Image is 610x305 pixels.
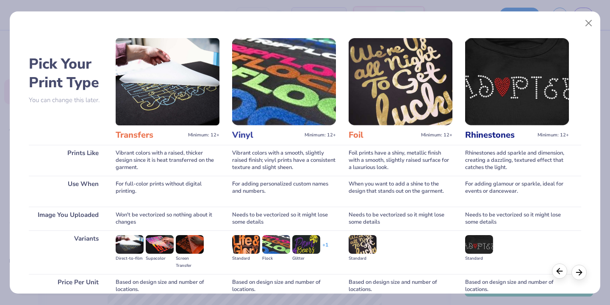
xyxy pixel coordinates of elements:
[116,255,144,262] div: Direct-to-film
[232,38,336,125] img: Vinyl
[116,145,219,176] div: Vibrant colors with a raised, thicker design since it is heat transferred on the garment.
[232,145,336,176] div: Vibrant colors with a smooth, slightly raised finish; vinyl prints have a consistent texture and ...
[116,274,219,298] div: Based on design size and number of locations.
[465,274,569,298] div: Based on design size and number of locations.
[349,38,452,125] img: Foil
[465,130,534,141] h3: Rhinestones
[322,241,328,256] div: + 1
[116,176,219,207] div: For full-color prints without digital printing.
[349,235,377,254] img: Standard
[29,207,107,230] div: Image You Uploaded
[232,130,301,141] h3: Vinyl
[29,274,107,298] div: Price Per Unit
[465,145,569,176] div: Rhinestones add sparkle and dimension, creating a dazzling, textured effect that catches the light.
[349,207,452,230] div: Needs to be vectorized so it might lose some details
[349,255,377,262] div: Standard
[29,176,107,207] div: Use When
[29,145,107,176] div: Prints Like
[176,255,204,269] div: Screen Transfer
[465,176,569,207] div: For adding glamour or sparkle, ideal for events or dancewear.
[292,235,320,254] img: Glitter
[538,132,569,138] span: Minimum: 12+
[232,235,260,254] img: Standard
[29,55,107,92] h2: Pick Your Print Type
[188,132,219,138] span: Minimum: 12+
[305,132,336,138] span: Minimum: 12+
[465,38,569,125] img: Rhinestones
[349,176,452,207] div: When you want to add a shine to the design that stands out on the garment.
[349,274,452,298] div: Based on design size and number of locations.
[465,207,569,230] div: Needs to be vectorized so it might lose some details
[116,130,185,141] h3: Transfers
[349,130,418,141] h3: Foil
[29,230,107,274] div: Variants
[232,176,336,207] div: For adding personalized custom names and numbers.
[116,38,219,125] img: Transfers
[349,145,452,176] div: Foil prints have a shiny, metallic finish with a smooth, slightly raised surface for a luxurious ...
[29,97,107,104] p: You can change this later.
[262,235,290,254] img: Flock
[116,207,219,230] div: Won't be vectorized so nothing about it changes
[421,132,452,138] span: Minimum: 12+
[232,255,260,262] div: Standard
[232,274,336,298] div: Based on design size and number of locations.
[581,15,597,31] button: Close
[146,255,174,262] div: Supacolor
[176,235,204,254] img: Screen Transfer
[292,255,320,262] div: Glitter
[465,255,493,262] div: Standard
[146,235,174,254] img: Supacolor
[232,207,336,230] div: Needs to be vectorized so it might lose some details
[465,235,493,254] img: Standard
[262,255,290,262] div: Flock
[116,235,144,254] img: Direct-to-film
